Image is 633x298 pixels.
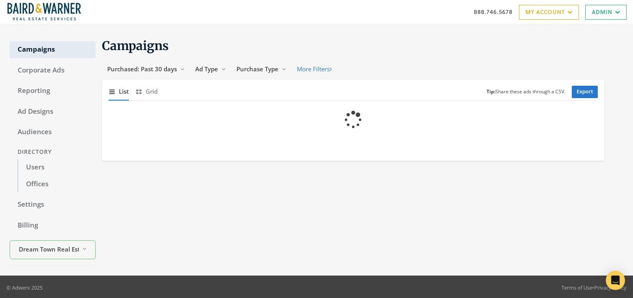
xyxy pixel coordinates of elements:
[236,65,278,73] span: Purchase Type
[10,103,96,120] a: Ad Designs
[10,83,96,99] a: Reporting
[487,88,495,95] b: Tip:
[487,88,565,96] small: Share these ads through a CSV.
[594,284,627,291] a: Privacy Policy
[18,176,96,193] a: Offices
[10,124,96,141] a: Audiences
[10,145,96,159] div: Directory
[102,38,169,53] span: Campaigns
[10,196,96,213] a: Settings
[190,62,231,77] button: Ad Type
[135,83,158,100] button: Grid
[18,159,96,176] a: Users
[585,5,627,20] a: Admin
[231,62,292,77] button: Purchase Type
[119,87,129,96] span: List
[561,284,627,292] div: •
[19,245,79,254] span: Dream Town Real Estate
[6,2,82,22] img: Adwerx
[102,62,190,77] button: Purchased: Past 30 days
[561,284,592,291] a: Terms of Use
[108,83,129,100] button: List
[606,271,625,290] div: Open Intercom Messenger
[146,87,158,96] span: Grid
[107,65,177,73] span: Purchased: Past 30 days
[519,5,579,20] a: My Account
[10,62,96,79] a: Corporate Ads
[474,8,513,16] a: 888.746.5678
[10,240,96,259] button: Dream Town Real Estate
[572,86,598,98] a: Export
[10,217,96,234] a: Billing
[195,65,218,73] span: Ad Type
[10,41,96,58] a: Campaigns
[292,62,337,77] button: More Filters
[6,284,42,292] p: © Adwerx 2025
